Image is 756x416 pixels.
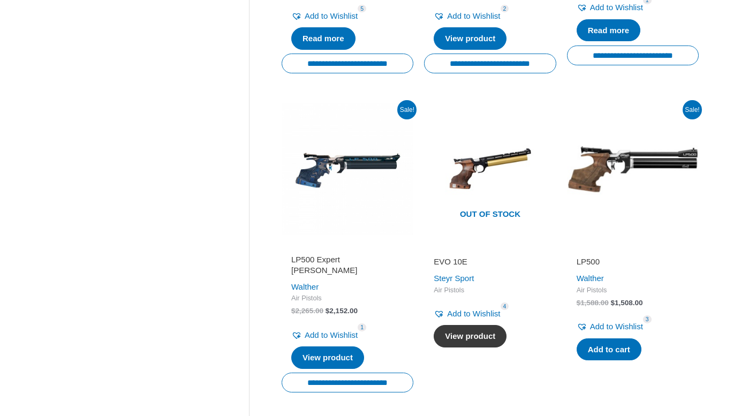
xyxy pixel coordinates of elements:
[434,256,546,271] a: EVO 10E
[291,282,319,291] a: Walther
[567,103,699,235] img: LP500 Economy
[577,338,641,361] a: Add to cart: “LP500”
[577,256,689,271] a: LP500
[291,241,404,254] iframe: Customer reviews powered by Trustpilot
[424,103,556,235] img: Steyr EVO 10E
[291,254,404,279] a: LP500 Expert [PERSON_NAME]
[291,307,296,315] span: $
[434,325,506,347] a: Select options for “EVO 10E”
[291,9,358,24] a: Add to Wishlist
[397,100,417,119] span: Sale!
[424,103,556,235] a: Out of stock
[577,319,643,334] a: Add to Wishlist
[305,330,358,339] span: Add to Wishlist
[326,307,358,315] bdi: 2,152.00
[291,294,404,303] span: Air Pistols
[590,3,643,12] span: Add to Wishlist
[434,306,500,321] a: Add to Wishlist
[683,100,702,119] span: Sale!
[577,274,604,283] a: Walther
[501,5,509,13] span: 2
[305,11,358,20] span: Add to Wishlist
[291,346,364,369] a: Read more about “LP500 Expert Blue Angel”
[643,315,652,323] span: 3
[577,256,689,267] h2: LP500
[577,299,609,307] bdi: 1,588.00
[447,309,500,318] span: Add to Wishlist
[434,9,500,24] a: Add to Wishlist
[501,302,509,311] span: 4
[291,254,404,275] h2: LP500 Expert [PERSON_NAME]
[434,256,546,267] h2: EVO 10E
[577,241,689,254] iframe: Customer reviews powered by Trustpilot
[590,322,643,331] span: Add to Wishlist
[611,299,615,307] span: $
[291,307,323,315] bdi: 2,265.00
[434,27,506,50] a: Read more about “LP500 Expert Blue Angel Electronic”
[291,27,356,50] a: Read more about “LP500 Economy Blue Angel”
[291,328,358,343] a: Add to Wishlist
[577,286,689,295] span: Air Pistols
[577,299,581,307] span: $
[434,241,546,254] iframe: Customer reviews powered by Trustpilot
[434,274,474,283] a: Steyr Sport
[326,307,330,315] span: $
[358,323,366,331] span: 1
[447,11,500,20] span: Add to Wishlist
[432,202,548,227] span: Out of stock
[358,5,366,13] span: 5
[577,19,641,42] a: Read more about “LP500 Expert”
[282,103,413,235] img: LP500 Expert Blue Angel
[611,299,643,307] bdi: 1,508.00
[434,286,546,295] span: Air Pistols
